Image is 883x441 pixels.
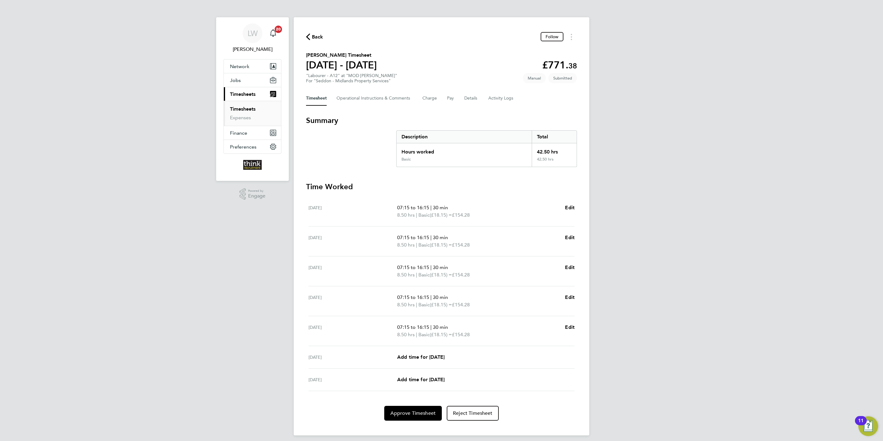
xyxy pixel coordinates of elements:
span: 20 [275,26,282,33]
button: Reject Timesheet [447,406,499,421]
a: Edit [565,204,575,211]
span: Follow [546,34,558,39]
div: [DATE] [308,353,397,361]
div: Total [532,131,577,143]
span: 8.50 hrs [397,272,415,278]
button: Activity Logs [488,91,514,106]
span: | [430,235,432,240]
span: Approve Timesheet [390,410,436,416]
span: Edit [565,205,575,210]
span: (£18.15) = [430,272,452,278]
span: Basic [418,331,430,338]
button: Network [224,59,281,73]
span: Timesheets [230,91,256,97]
span: Reject Timesheet [453,410,493,416]
h2: [PERSON_NAME] Timesheet [306,51,377,59]
span: Engage [248,194,265,199]
span: £154.28 [452,272,470,278]
div: Description [397,131,532,143]
span: 30 min [433,294,448,300]
span: Basic [418,301,430,308]
section: Timesheet [306,116,577,421]
span: This timesheet is Submitted. [548,73,577,83]
div: Timesheets [224,101,281,126]
h3: Time Worked [306,182,577,192]
span: 07:15 to 16:15 [397,264,429,270]
button: Finance [224,126,281,140]
span: Add time for [DATE] [397,377,445,382]
span: Network [230,63,249,69]
a: 20 [267,23,279,43]
a: Expenses [230,115,251,120]
button: Open Resource Center, 11 new notifications [858,416,878,436]
h3: Summary [306,116,577,125]
span: 8.50 hrs [397,212,415,218]
h1: [DATE] - [DATE] [306,59,377,71]
span: Preferences [230,144,256,150]
span: 07:15 to 16:15 [397,235,429,240]
div: [DATE] [308,234,397,249]
span: Lee Whitehead [224,46,281,53]
button: Preferences [224,140,281,153]
a: Go to home page [224,160,281,170]
span: (£18.15) = [430,302,452,308]
span: Add time for [DATE] [397,354,445,360]
span: | [430,264,432,270]
span: Edit [565,294,575,300]
span: Basic [418,211,430,219]
a: Add time for [DATE] [397,353,445,361]
span: Finance [230,130,247,136]
button: Operational Instructions & Comments [337,91,413,106]
span: 8.50 hrs [397,302,415,308]
span: Basic [418,241,430,249]
app-decimal: £771. [542,59,577,71]
div: [DATE] [308,264,397,279]
button: Jobs [224,73,281,87]
span: £154.28 [452,242,470,248]
button: Charge [422,91,437,106]
span: 07:15 to 16:15 [397,294,429,300]
span: (£18.15) = [430,332,452,337]
a: Edit [565,234,575,241]
span: £154.28 [452,212,470,218]
a: Add time for [DATE] [397,376,445,383]
span: | [416,332,417,337]
a: Edit [565,324,575,331]
span: 38 [568,61,577,70]
div: 11 [858,421,864,429]
span: Back [312,33,323,41]
a: LW[PERSON_NAME] [224,23,281,53]
button: Back [306,33,323,41]
span: 30 min [433,324,448,330]
a: Edit [565,264,575,271]
span: 8.50 hrs [397,332,415,337]
div: "Labourer - A12" at "MOD [PERSON_NAME]" [306,73,397,84]
button: Details [464,91,478,106]
span: | [416,302,417,308]
span: £154.28 [452,302,470,308]
div: 42.50 hrs [532,157,577,167]
div: [DATE] [308,376,397,383]
div: [DATE] [308,294,397,308]
span: 30 min [433,264,448,270]
button: Approve Timesheet [384,406,442,421]
span: £154.28 [452,332,470,337]
span: Edit [565,264,575,270]
span: Powered by [248,188,265,194]
span: (£18.15) = [430,242,452,248]
button: Follow [541,32,563,41]
button: Timesheets Menu [566,32,577,42]
span: Jobs [230,77,241,83]
img: thinkrecruitment-logo-retina.png [243,160,262,170]
button: Timesheet [306,91,327,106]
span: | [430,324,432,330]
div: For "Seddon - Midlands Property Services" [306,78,397,84]
button: Pay [447,91,454,106]
nav: Main navigation [216,17,289,181]
div: Hours worked [397,143,532,157]
div: [DATE] [308,204,397,219]
span: | [430,205,432,210]
span: Edit [565,324,575,330]
span: | [430,294,432,300]
div: Summary [396,130,577,167]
